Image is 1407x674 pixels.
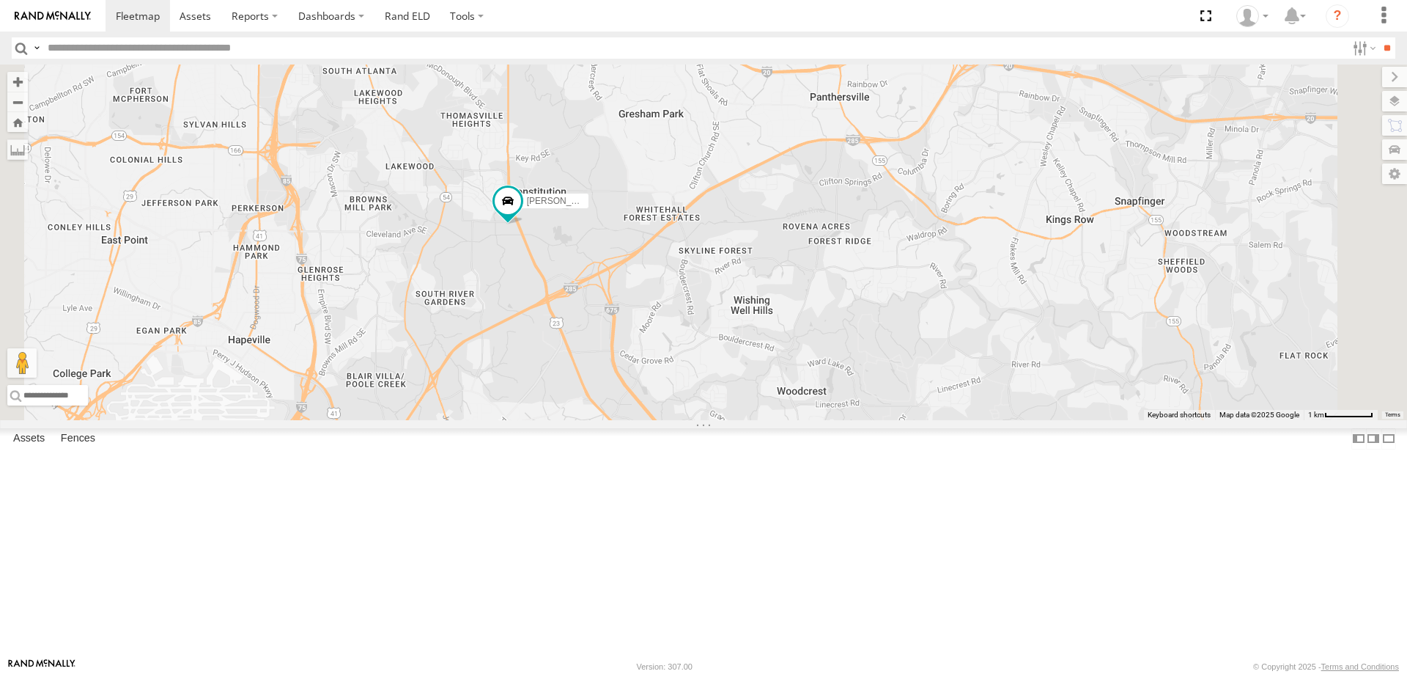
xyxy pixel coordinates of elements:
div: Dispatch . [1231,5,1274,27]
button: Zoom in [7,72,28,92]
span: [PERSON_NAME] [527,196,599,206]
button: Keyboard shortcuts [1148,410,1211,420]
button: Zoom Home [7,112,28,132]
span: 1 km [1308,411,1324,419]
label: Measure [7,139,28,160]
label: Fences [53,428,103,449]
img: rand-logo.svg [15,11,91,21]
a: Terms and Conditions [1321,662,1399,671]
div: © Copyright 2025 - [1253,662,1399,671]
label: Hide Summary Table [1381,428,1396,450]
label: Dock Summary Table to the Right [1366,428,1381,450]
div: Version: 307.00 [637,662,693,671]
label: Search Query [31,37,43,59]
button: Map Scale: 1 km per 63 pixels [1304,410,1378,420]
span: Map data ©2025 Google [1219,411,1299,419]
label: Search Filter Options [1347,37,1378,59]
label: Assets [6,428,52,449]
label: Dock Summary Table to the Left [1351,428,1366,450]
i: ? [1326,4,1349,28]
button: Drag Pegman onto the map to open Street View [7,348,37,378]
a: Terms (opens in new tab) [1385,412,1400,418]
a: Visit our Website [8,659,75,674]
button: Zoom out [7,92,28,112]
label: Map Settings [1382,164,1407,184]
